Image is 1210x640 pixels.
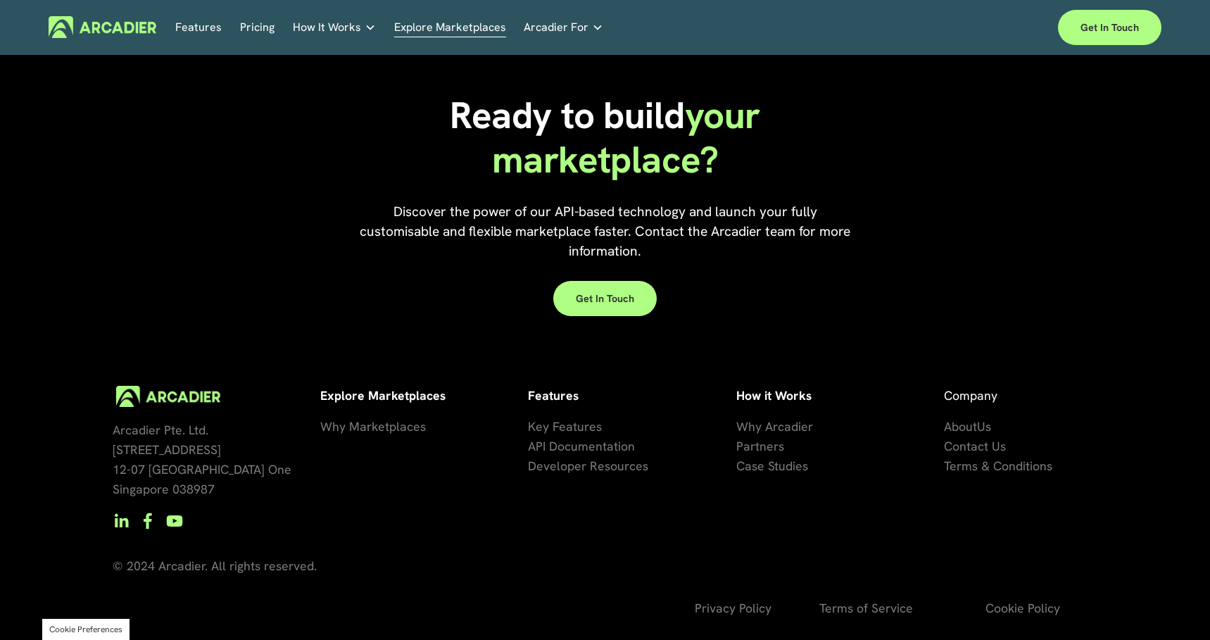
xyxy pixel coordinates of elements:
[320,417,426,437] a: Why Marketplaces
[695,598,771,618] a: Privacy Policy
[320,387,446,403] strong: Explore Marketplaces
[528,456,648,476] a: Developer Resources
[441,94,769,182] h1: your marketplace?
[743,437,784,456] a: artners
[524,16,603,38] a: folder dropdown
[394,16,506,38] a: Explore Marketplaces
[524,18,588,37] span: Arcadier For
[736,387,812,403] strong: How it Works
[175,16,222,38] a: Features
[944,417,977,437] a: About
[528,417,602,437] a: Key Features
[944,418,977,434] span: About
[49,16,156,38] img: Arcadier
[293,18,361,37] span: How It Works
[553,281,657,316] a: Get in touch
[819,600,913,616] span: Terms of Service
[320,418,426,434] span: Why Marketplaces
[736,456,752,476] a: Ca
[360,203,854,260] span: Discover the power of our API-based technology and launch your fully customisable and flexible ma...
[42,619,130,640] section: Manage previously selected cookie options
[450,91,685,139] span: Ready to build
[944,438,1006,454] span: Contact Us
[977,418,991,434] span: Us
[113,513,130,529] a: LinkedIn
[528,387,579,403] strong: Features
[985,600,1060,616] span: Cookie Policy
[139,513,156,529] a: Facebook
[752,456,808,476] a: se Studies
[736,418,813,434] span: Why Arcadier
[944,387,997,403] span: Company
[528,418,602,434] span: Key Features
[293,16,376,38] a: folder dropdown
[49,624,122,635] button: Cookie Preferences
[736,417,813,437] a: Why Arcadier
[113,558,317,574] span: © 2024 Arcadier. All rights reserved.
[736,458,752,474] span: Ca
[743,438,784,454] span: artners
[528,438,635,454] span: API Documentation
[985,598,1060,618] a: Cookie Policy
[1140,572,1210,640] iframe: Chat Widget
[166,513,183,529] a: YouTube
[240,16,275,38] a: Pricing
[944,458,1052,474] span: Terms & Conditions
[113,422,291,497] span: Arcadier Pte. Ltd. [STREET_ADDRESS] 12-07 [GEOGRAPHIC_DATA] One Singapore 038987
[528,437,635,456] a: API Documentation
[528,458,648,474] span: Developer Resources
[736,437,743,456] a: P
[752,458,808,474] span: se Studies
[944,437,1006,456] a: Contact Us
[1058,10,1161,45] a: Get in touch
[819,598,913,618] a: Terms of Service
[695,600,771,616] span: Privacy Policy
[736,438,743,454] span: P
[944,456,1052,476] a: Terms & Conditions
